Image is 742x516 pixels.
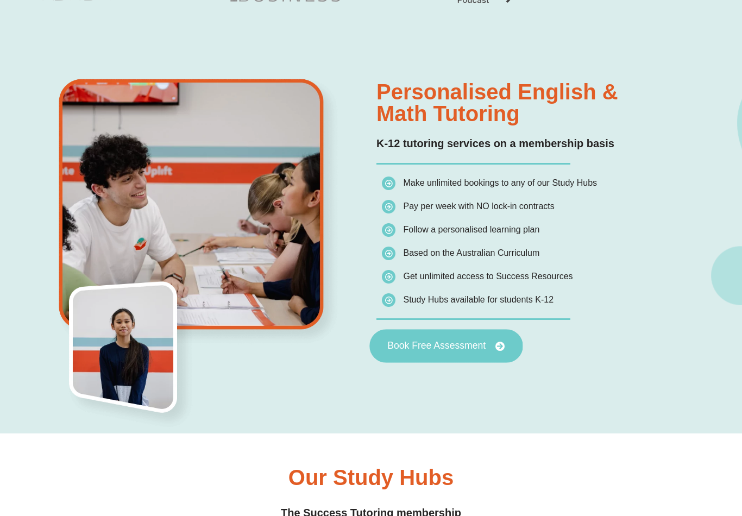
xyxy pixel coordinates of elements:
img: icon-list.png [382,200,395,213]
span: Get unlimited access to Success Resources [403,272,573,281]
h2: Personalised English & Math Tutoring [376,81,700,124]
h2: Our Study Hubs [288,467,454,488]
span: Follow a personalised learning plan [403,225,539,234]
img: icon-list.png [382,177,395,190]
span: Book Free Assessment [387,341,486,351]
img: icon-list.png [382,293,395,307]
iframe: Chat Widget [556,393,742,516]
img: icon-list.png [382,270,395,284]
img: icon-list.png [382,223,395,237]
span: Pay per week with NO lock-in contracts [403,202,554,211]
a: Book Free Assessment [369,329,523,363]
span: Make unlimited bookings to any of our Study Hubs [403,178,597,187]
h2: K-12 tutoring services on a membership basis [376,135,700,152]
img: icon-list.png [382,247,395,260]
span: Study Hubs available for students K-12 [403,295,554,304]
span: Based on the Australian Curriculum [403,248,539,257]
